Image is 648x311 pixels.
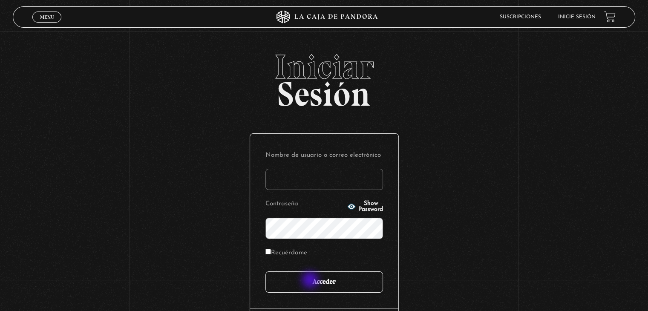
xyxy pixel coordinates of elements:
[265,271,383,293] input: Acceder
[347,201,383,213] button: Show Password
[265,198,345,211] label: Contraseña
[265,249,271,254] input: Recuérdame
[358,201,383,213] span: Show Password
[558,14,596,20] a: Inicie sesión
[265,247,307,260] label: Recuérdame
[40,14,54,20] span: Menu
[13,50,635,84] span: Iniciar
[37,21,57,27] span: Cerrar
[265,149,383,162] label: Nombre de usuario o correo electrónico
[604,11,616,23] a: View your shopping cart
[500,14,541,20] a: Suscripciones
[13,50,635,104] h2: Sesión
